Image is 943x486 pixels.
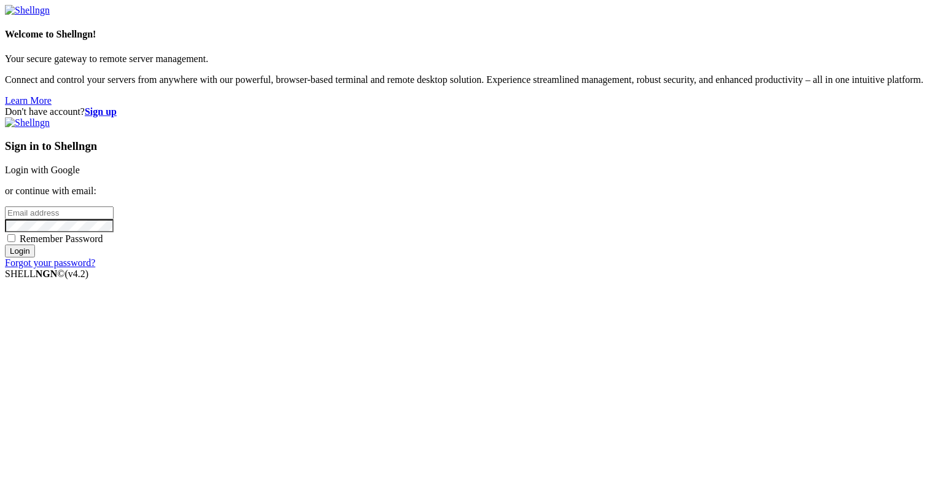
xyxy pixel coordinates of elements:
h3: Sign in to Shellngn [5,139,938,153]
h4: Welcome to Shellngn! [5,29,938,40]
a: Learn More [5,95,52,106]
img: Shellngn [5,5,50,16]
p: or continue with email: [5,186,938,197]
input: Login [5,245,35,257]
span: 4.2.0 [65,268,89,279]
p: Connect and control your servers from anywhere with our powerful, browser-based terminal and remo... [5,74,938,85]
a: Sign up [85,106,117,117]
a: Forgot your password? [5,257,95,268]
span: Remember Password [20,233,103,244]
div: Don't have account? [5,106,938,117]
input: Remember Password [7,234,15,242]
b: NGN [36,268,58,279]
img: Shellngn [5,117,50,128]
input: Email address [5,206,114,219]
a: Login with Google [5,165,80,175]
span: SHELL © [5,268,88,279]
p: Your secure gateway to remote server management. [5,53,938,65]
